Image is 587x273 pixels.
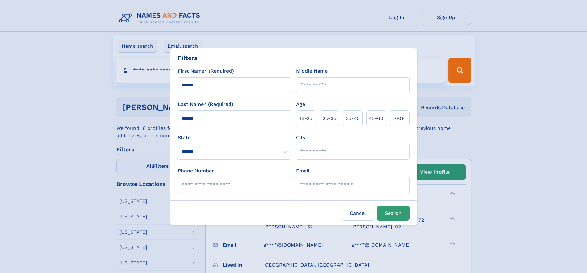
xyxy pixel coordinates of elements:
div: Filters [178,53,198,62]
label: Age [296,101,305,108]
label: State [178,134,291,141]
label: Phone Number [178,167,214,175]
label: Middle Name [296,67,328,75]
label: City [296,134,305,141]
label: Cancel [342,206,374,221]
span: 18‑25 [300,115,312,122]
label: Last Name* (Required) [178,101,233,108]
span: 60+ [395,115,404,122]
label: Email [296,167,309,175]
span: 35‑45 [346,115,360,122]
span: 25‑35 [323,115,336,122]
button: Search [377,206,410,221]
label: First Name* (Required) [178,67,234,75]
span: 45‑60 [369,115,383,122]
